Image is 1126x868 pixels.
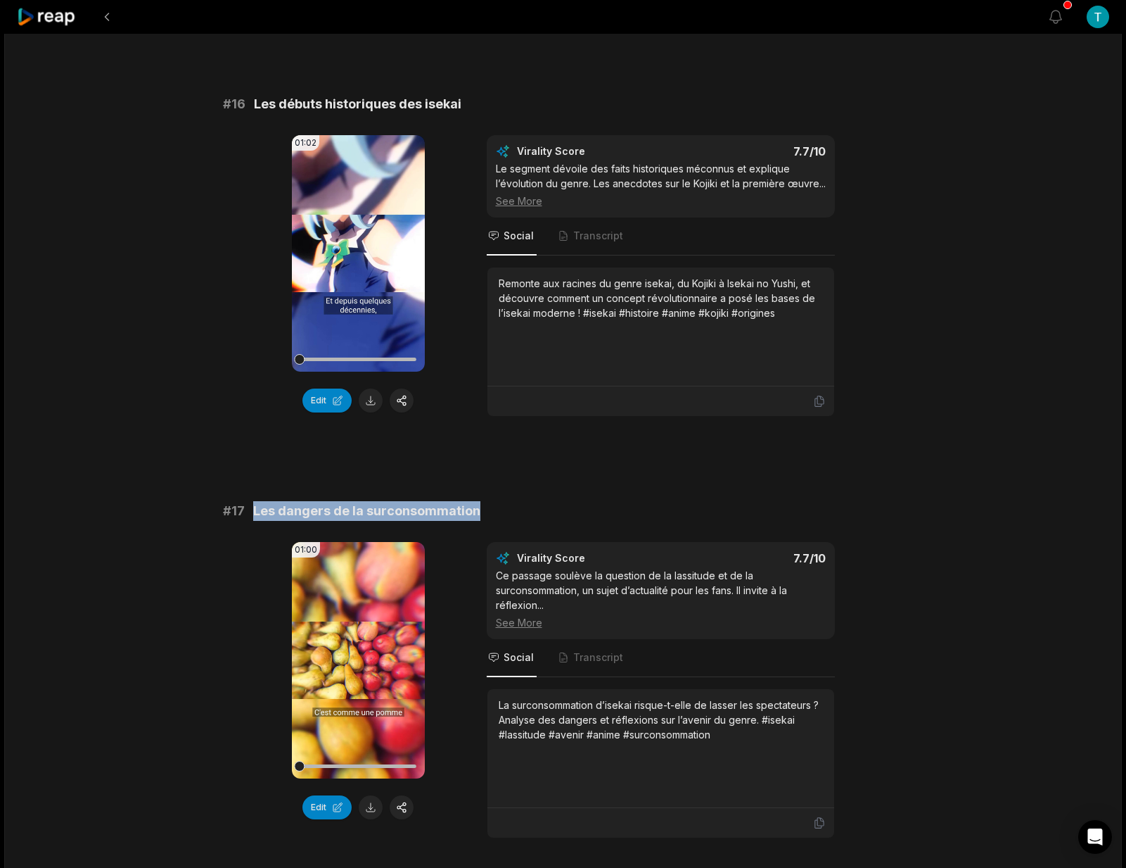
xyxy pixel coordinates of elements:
[292,542,425,779] video: Your browser does not support mp4 format.
[674,551,826,565] div: 7.7 /10
[496,161,826,208] div: Le segment dévoile des faits historiques méconnus et explique l’évolution du genre. Les anecdotes...
[573,650,623,665] span: Transcript
[499,276,823,320] div: Remonte aux racines du genre isekai, du Kojiki à Isekai no Yushi, et découvre comment un concept ...
[496,615,826,630] div: See More
[517,551,668,565] div: Virality Score
[302,795,352,819] button: Edit
[496,568,826,630] div: Ce passage soulève la question de la lassitude et de la surconsommation, un sujet d’actualité pou...
[504,229,534,243] span: Social
[517,144,668,158] div: Virality Score
[496,194,826,208] div: See More
[254,94,461,114] span: Les débuts historiques des isekai
[253,501,480,521] span: Les dangers de la surconsommation
[674,144,826,158] div: 7.7 /10
[573,229,623,243] span: Transcript
[223,501,245,521] span: # 17
[499,698,823,742] div: La surconsommation d’isekai risque-t-elle de lasser les spectateurs ? Analyse des dangers et réfl...
[302,389,352,413] button: Edit
[487,218,835,256] nav: Tabs
[504,650,534,665] span: Social
[223,94,245,114] span: # 16
[487,639,835,677] nav: Tabs
[1078,820,1112,854] div: Open Intercom Messenger
[292,135,425,372] video: Your browser does not support mp4 format.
